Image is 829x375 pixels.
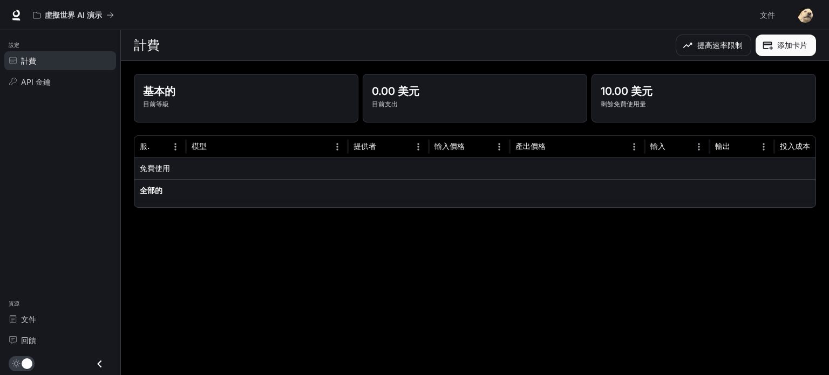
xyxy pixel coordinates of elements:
[4,331,116,350] a: 回饋
[715,141,730,151] font: 輸出
[756,35,816,56] button: 添加卡片
[691,139,707,155] button: 選單
[151,139,167,155] button: 種類
[143,100,169,108] font: 目前等級
[466,139,482,155] button: 種類
[45,10,102,19] font: 虛擬世界 AI 演示
[756,4,790,26] a: 文件
[780,141,810,151] font: 投入成本
[21,315,36,324] font: 文件
[4,51,116,70] a: 計費
[372,85,419,98] font: 0.00 美元
[21,77,51,86] font: API 金鑰
[756,139,772,155] button: 選單
[192,141,207,151] font: 模型
[22,357,32,369] span: 暗模式切換
[143,85,175,98] font: 基本的
[134,37,159,53] font: 計費
[676,35,751,56] button: 提高速率限制
[167,139,184,155] button: 選單
[667,139,683,155] button: 種類
[811,139,827,155] button: 種類
[777,40,807,50] font: 添加卡片
[434,141,465,151] font: 輸入價格
[491,139,507,155] button: 選單
[760,10,775,19] font: 文件
[515,141,546,151] font: 產出價格
[697,40,743,50] font: 提高速率限制
[798,8,813,23] img: 使用者頭像
[140,163,170,173] font: 免費使用
[547,139,563,155] button: 種類
[9,300,20,307] font: 資源
[21,336,36,345] font: 回饋
[87,353,112,375] button: 關閉抽屜
[601,100,646,108] font: 剩餘免費使用量
[9,42,20,49] font: 設定
[626,139,642,155] button: 選單
[208,139,224,155] button: 種類
[794,4,816,26] button: 使用者頭像
[601,85,653,98] font: 10.00 美元
[28,4,119,26] button: 所有工作區
[650,141,665,151] font: 輸入
[140,141,155,151] font: 服務
[21,56,36,65] font: 計費
[4,72,116,91] a: API 金鑰
[140,186,162,195] font: 全部的
[329,139,345,155] button: 選單
[4,310,116,329] a: 文件
[354,141,376,151] font: 提供者
[377,139,393,155] button: 種類
[372,100,398,108] font: 目前支出
[410,139,426,155] button: 選單
[731,139,748,155] button: 種類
